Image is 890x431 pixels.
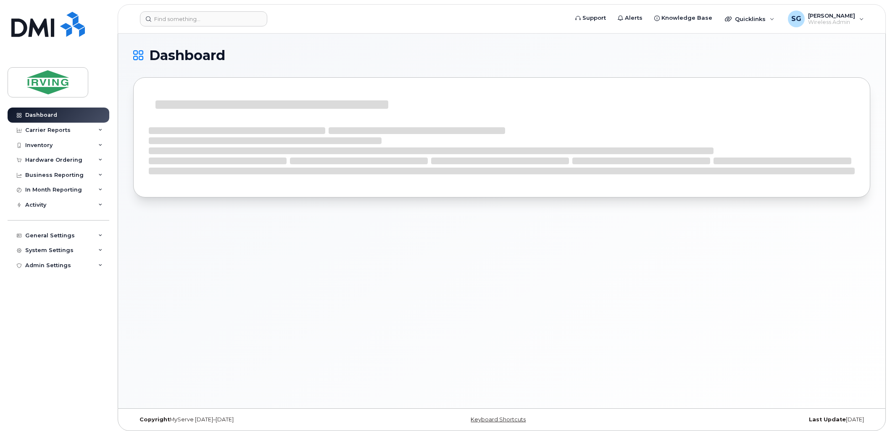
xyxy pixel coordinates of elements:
strong: Last Update [809,416,846,423]
div: [DATE] [624,416,870,423]
div: MyServe [DATE]–[DATE] [133,416,379,423]
a: Keyboard Shortcuts [471,416,526,423]
strong: Copyright [140,416,170,423]
span: Dashboard [149,49,225,62]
